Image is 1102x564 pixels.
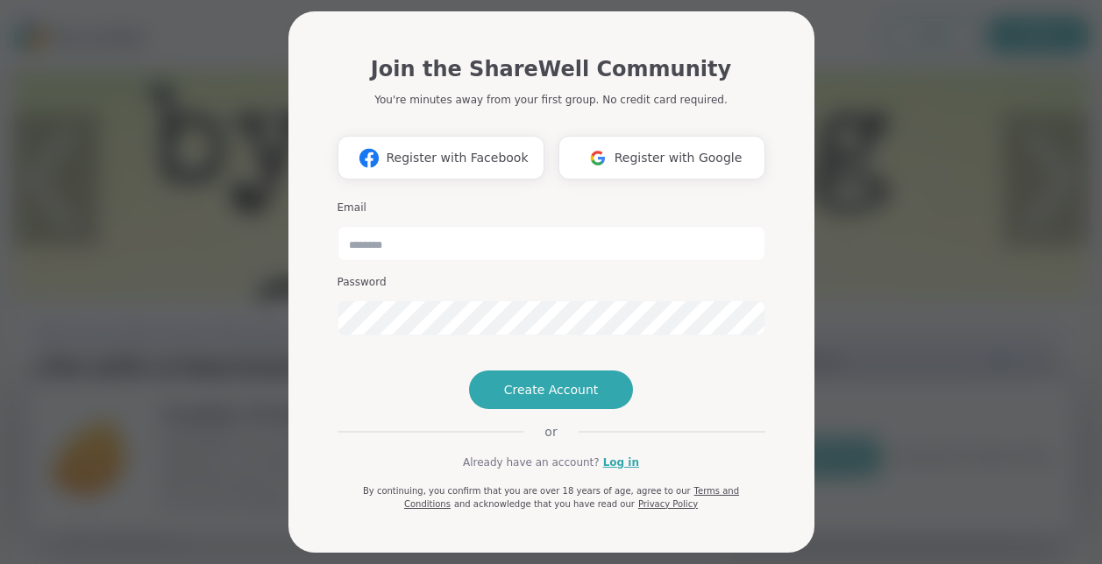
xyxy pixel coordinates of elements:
[504,381,599,398] span: Create Account
[338,275,765,290] h3: Password
[374,92,727,108] p: You're minutes away from your first group. No credit card required.
[558,136,765,180] button: Register with Google
[454,499,635,509] span: and acknowledge that you have read our
[523,423,578,441] span: or
[338,136,544,180] button: Register with Facebook
[463,455,600,470] span: Already have an account?
[603,455,639,470] a: Log in
[581,142,615,174] img: ShareWell Logomark
[404,486,739,509] a: Terms and Conditions
[638,499,698,509] a: Privacy Policy
[352,142,386,174] img: ShareWell Logomark
[469,370,634,409] button: Create Account
[386,149,528,167] span: Register with Facebook
[371,53,731,85] h1: Join the ShareWell Community
[338,201,765,215] h3: Email
[363,486,691,496] span: By continuing, you confirm that you are over 18 years of age, agree to our
[615,149,743,167] span: Register with Google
